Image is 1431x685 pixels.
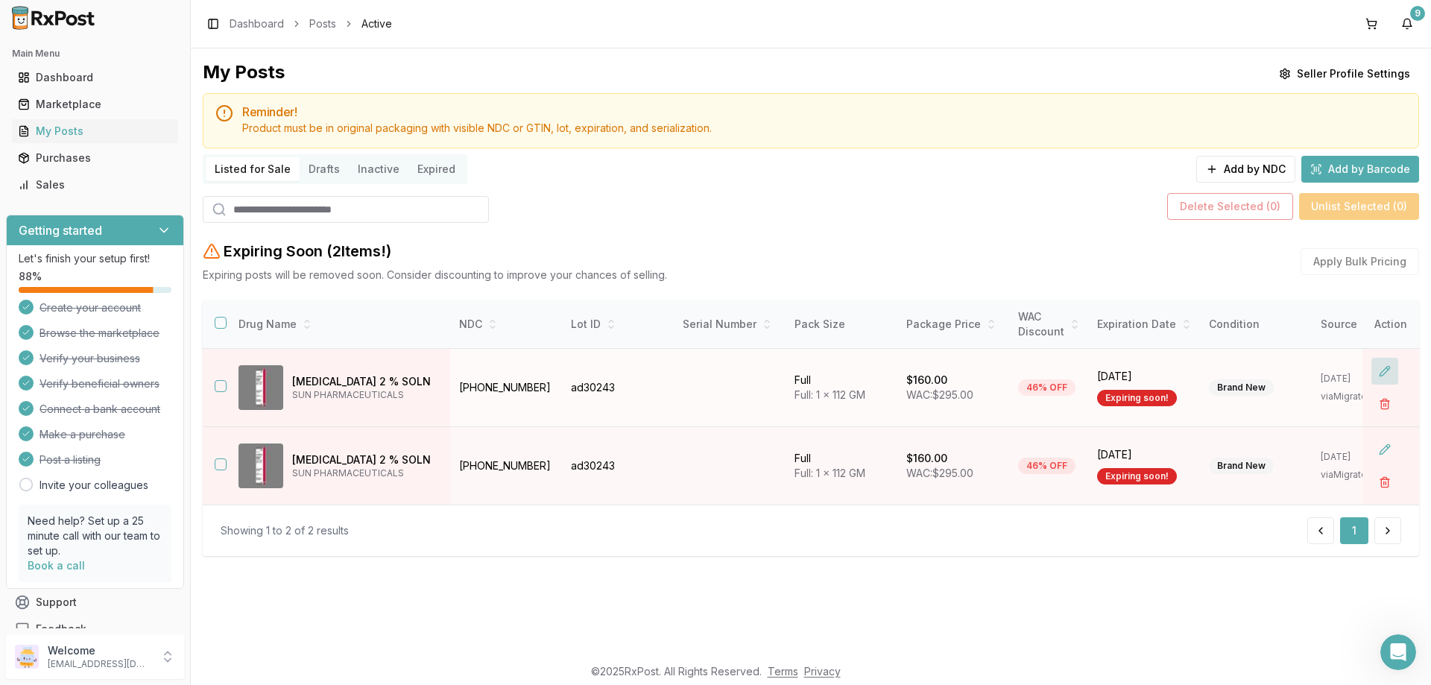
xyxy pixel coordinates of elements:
div: Dashboard [18,70,172,85]
button: Expired [408,157,464,181]
td: ad30243 [562,427,674,505]
span: Connect a bank account [40,402,160,417]
div: Expiring soon! [1097,468,1177,484]
p: [DATE] [1321,373,1377,385]
div: NDC [459,317,553,332]
div: Brand New [1209,458,1274,474]
div: Purchases [18,151,172,165]
a: Posts [309,16,336,31]
th: Action [1362,300,1419,349]
button: Edit [1371,436,1398,463]
img: RxPost Logo [6,6,101,30]
div: Source [1321,317,1377,332]
button: 1 [1340,517,1368,544]
div: My Posts [18,124,172,139]
span: Active [361,16,392,31]
button: Purchases [6,146,184,170]
a: Privacy [804,665,841,678]
a: Purchases [12,145,178,171]
span: Browse the marketplace [40,326,159,341]
td: ad30243 [562,349,674,427]
p: Need help? Set up a 25 minute call with our team to set up. [28,514,162,558]
div: Brand New [1209,379,1274,396]
iframe: Intercom live chat [1380,634,1416,670]
div: 9 [1410,6,1425,21]
a: Dashboard [230,16,284,31]
span: Create your account [40,300,141,315]
div: Showing 1 to 2 of 2 results [221,523,349,538]
div: Drug Name [238,317,438,332]
span: Make a purchase [40,427,125,442]
div: Package Price [906,317,1000,332]
p: via Migrated [1321,391,1377,403]
a: Dashboard [12,64,178,91]
div: Marketplace [18,97,172,112]
img: User avatar [15,645,39,669]
a: Marketplace [12,91,178,118]
p: [DATE] [1321,451,1377,463]
span: [DATE] [1097,447,1191,462]
span: Full: 1 x 112 GM [795,388,865,401]
p: $160.00 [906,451,947,466]
p: Expiring posts will be removed soon. Consider discounting to improve your chances of selling. [203,268,667,282]
nav: breadcrumb [230,16,392,31]
button: Sales [6,173,184,197]
div: WAC Discount [1018,309,1079,339]
a: My Posts [12,118,178,145]
div: Expiration Date [1097,317,1191,332]
th: Pack Size [786,300,897,349]
p: via Migrated [1321,469,1377,481]
span: Verify beneficial owners [40,376,159,391]
div: Expiring soon! [1097,390,1177,406]
div: Lot ID [571,317,665,332]
div: Sales [18,177,172,192]
p: [MEDICAL_DATA] 2 % SOLN [292,374,438,389]
a: Invite your colleagues [40,478,148,493]
button: Drafts [300,157,349,181]
td: [PHONE_NUMBER] [450,349,562,427]
div: Product must be in original packaging with visible NDC or GTIN, lot, expiration, and serialization. [242,121,1406,136]
button: Support [6,589,184,616]
button: Listed for Sale [206,157,300,181]
th: Condition [1200,300,1312,349]
span: Full: 1 x 112 GM [795,467,865,479]
button: 9 [1395,12,1419,36]
span: Verify your business [40,351,140,366]
div: 46% OFF [1018,379,1075,396]
a: Sales [12,171,178,198]
span: WAC: $295.00 [906,388,973,401]
p: [EMAIL_ADDRESS][DOMAIN_NAME] [48,658,151,670]
span: 88 % [19,269,42,284]
td: Full [786,349,897,427]
h3: Getting started [19,221,102,239]
td: [PHONE_NUMBER] [450,427,562,505]
a: Terms [768,665,798,678]
button: Feedback [6,616,184,643]
button: Delete [1371,469,1398,496]
p: $160.00 [906,373,947,388]
button: Inactive [349,157,408,181]
p: SUN PHARMACEUTICALS [292,389,438,401]
button: Marketplace [6,92,184,116]
h2: Main Menu [12,48,178,60]
span: Post a listing [40,452,101,467]
button: Edit [1371,358,1398,385]
img: Diclofenac Sodium 2 % SOLN [238,365,283,410]
td: Full [786,427,897,505]
div: My Posts [203,60,285,87]
span: WAC: $295.00 [906,467,973,479]
button: My Posts [6,119,184,143]
div: Serial Number [683,317,777,332]
button: Dashboard [6,66,184,89]
p: Welcome [48,643,151,658]
button: Seller Profile Settings [1270,60,1419,87]
div: 46% OFF [1018,458,1075,474]
p: SUN PHARMACEUTICALS [292,467,438,479]
img: Diclofenac Sodium 2 % SOLN [238,443,283,488]
span: Feedback [36,622,86,637]
h5: Reminder! [242,106,1406,118]
button: Add by NDC [1196,156,1295,183]
span: [DATE] [1097,369,1191,384]
button: Delete [1371,391,1398,417]
p: Let's finish your setup first! [19,251,171,266]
